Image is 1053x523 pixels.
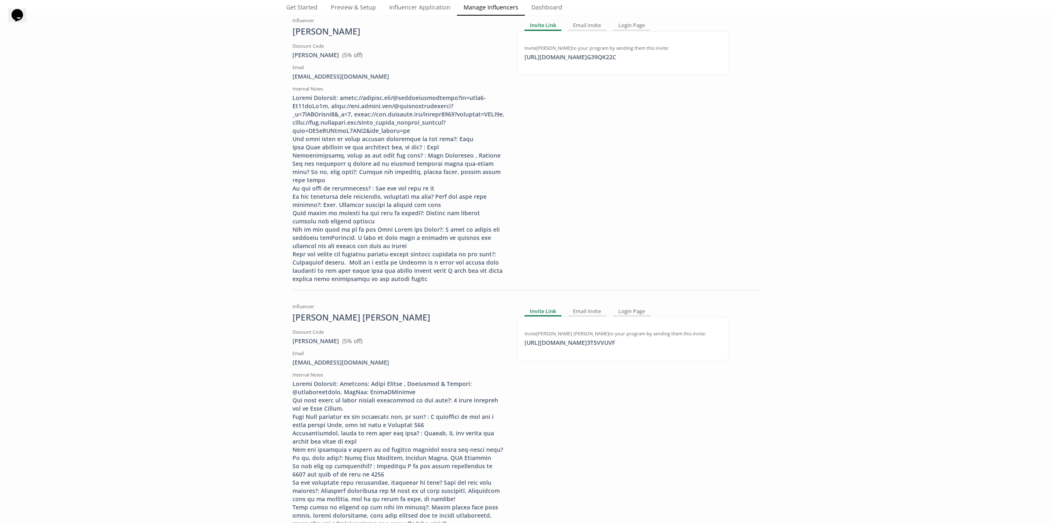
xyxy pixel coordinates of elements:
[520,53,621,61] div: [URL][DOMAIN_NAME] G39QK22C
[524,330,722,337] div: Invite [PERSON_NAME] [PERSON_NAME] to your program by sending them this invite:
[613,307,650,316] div: Login Page
[292,72,505,81] div: [EMAIL_ADDRESS][DOMAIN_NAME]
[292,17,505,24] div: Influencer
[292,94,505,283] div: Loremi Dolorsit: ametc://adipisc.eli/@seddoeiusmodtempo?in=utla6-Et11doLo1m, aliqu://eni.admini.v...
[524,45,722,51] div: Invite [PERSON_NAME] to your program by sending them this invite:
[568,307,607,316] div: Email Invite
[292,337,339,345] a: [PERSON_NAME]
[568,21,607,30] div: Email Invite
[292,43,505,49] div: Discount Code
[342,51,362,59] span: ( 5 % off)
[292,372,505,378] div: Internal Notes
[613,21,650,30] div: Login Page
[292,64,505,71] div: Email
[292,358,505,367] div: [EMAIL_ADDRESS][DOMAIN_NAME]
[292,51,339,59] a: [PERSON_NAME]
[520,339,620,347] div: [URL][DOMAIN_NAME] 3T5VVUVF
[524,21,561,30] div: Invite Link
[292,86,505,92] div: Internal Notes
[292,26,505,38] div: [PERSON_NAME]
[292,350,505,357] div: Email
[342,337,362,345] span: ( 5 % off)
[292,303,505,310] div: Influencer
[292,311,505,324] div: [PERSON_NAME] [PERSON_NAME]
[8,8,35,33] iframe: chat widget
[292,329,505,335] div: Discount Code
[524,307,561,316] div: Invite Link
